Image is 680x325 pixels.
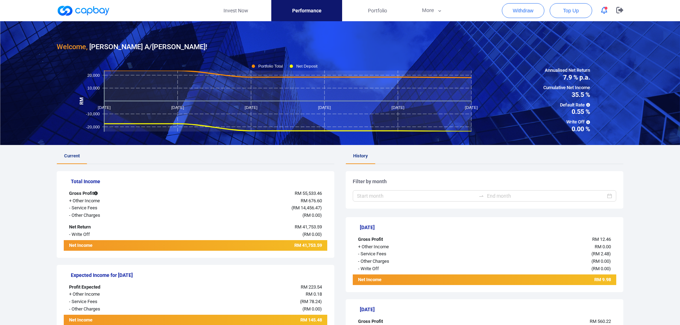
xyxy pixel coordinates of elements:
h5: [DATE] [360,224,616,231]
span: swap-right [478,193,484,199]
div: Net Return [64,224,174,231]
span: Annualised Net Return [543,67,590,74]
span: RM 0.00 [304,213,320,218]
h5: Total Income [71,178,327,185]
span: RM 0.00 [593,259,609,264]
span: RM 676.60 [301,198,322,203]
button: Withdraw [502,3,544,18]
tspan: [DATE] [318,105,331,109]
tspan: 10,000 [87,86,100,90]
div: Gross Profit [353,236,463,243]
div: ( ) [174,212,327,219]
div: ( ) [463,250,616,258]
span: Write Off [543,118,590,126]
span: Cumulative Net Income [543,84,590,92]
div: ( ) [174,306,327,313]
div: - Service Fees [64,298,174,306]
div: Net Income [353,276,463,285]
button: Top Up [550,3,592,18]
span: RM 560.22 [590,319,611,324]
h5: Expected Income for [DATE] [71,272,327,278]
input: Start month [357,192,476,200]
div: - Other Charges [64,306,174,313]
span: RM 41,753.59 [294,243,322,248]
div: - Other Charges [353,258,463,265]
div: ( ) [174,298,327,306]
div: Profit Expected [64,284,174,291]
div: ( ) [463,258,616,265]
span: RM 145.48 [300,317,322,323]
tspan: -10,000 [86,112,100,116]
h3: [PERSON_NAME] A/[PERSON_NAME] ! [57,41,207,52]
tspan: Net Deposit [296,64,318,68]
tspan: [DATE] [171,105,184,109]
div: ( ) [174,231,327,238]
span: RM 0.00 [304,232,320,237]
div: ( ) [463,265,616,273]
tspan: -20,000 [86,124,100,129]
span: RM 0.00 [593,266,609,271]
tspan: 20,000 [87,73,100,77]
div: - Write Off [353,265,463,273]
span: Top Up [563,7,579,14]
h5: [DATE] [360,306,616,313]
span: 35.5 % [543,92,590,98]
span: Current [64,153,80,158]
span: RM 9.98 [594,277,611,282]
span: RM 223.54 [301,284,322,290]
span: Portfolio [368,7,387,14]
div: Net Income [64,242,174,251]
tspan: [DATE] [245,105,257,109]
div: + Other Income [64,291,174,298]
tspan: [DATE] [391,105,404,109]
span: 0.00 % [543,126,590,132]
span: 0.55 % [543,109,590,115]
tspan: [DATE] [465,105,478,109]
span: Performance [292,7,322,14]
span: RM 0.00 [595,244,611,249]
div: Gross Profit [64,190,174,197]
tspan: [DATE] [98,105,110,109]
span: to [478,193,484,199]
span: RM 78.24 [301,299,320,304]
div: - Other Charges [64,212,174,219]
div: ( ) [174,204,327,212]
span: RM 12.46 [592,237,611,242]
span: Welcome, [57,42,87,51]
span: RM 14,456.47 [293,205,320,210]
span: History [353,153,368,158]
input: End month [487,192,606,200]
div: - Write Off [64,231,174,238]
span: RM 0.00 [304,306,320,312]
div: - Service Fees [64,204,174,212]
div: + Other Income [353,243,463,251]
span: RM 55,533.46 [295,191,322,196]
div: - Service Fees [353,250,463,258]
tspan: RM [79,97,84,105]
h5: Filter by month [353,178,616,185]
span: RM 0.18 [306,291,322,297]
span: RM 2.48 [593,251,609,256]
span: Default Rate [543,101,590,109]
span: 7.9 % p.a. [543,74,590,81]
div: + Other Income [64,197,174,205]
tspan: Portfolio Total [258,64,283,68]
span: RM 41,753.59 [295,224,322,230]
